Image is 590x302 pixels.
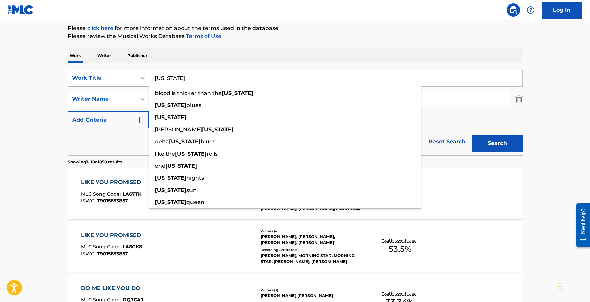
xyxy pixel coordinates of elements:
[155,150,175,157] span: like the
[95,48,113,63] p: Writer
[155,114,186,121] strong: [US_STATE]
[72,74,133,82] div: Work Title
[155,187,186,193] strong: [US_STATE]
[556,270,590,302] iframe: Chat Widget
[261,253,362,265] div: [PERSON_NAME], MORNING STAR, MORNING STAR, [PERSON_NAME], [PERSON_NAME]
[515,91,523,107] img: Delete Criterion
[261,247,362,253] div: Recording Artists ( 19 )
[155,163,165,169] span: one
[558,276,562,297] div: Drag
[68,168,523,219] a: LIKE YOU PROMISEDMLC Song Code:LA67TKISWC:T9015853857Writers (4)[PERSON_NAME], [PERSON_NAME], [PE...
[527,6,535,14] img: help
[81,178,144,187] div: LIKE YOU PROMISED
[507,3,520,17] a: Public Search
[261,229,362,234] div: Writers ( 4 )
[472,135,523,152] button: Search
[186,102,201,108] span: blues
[155,102,186,108] strong: [US_STATE]
[136,116,144,124] img: 9d2ae6d4665cec9f34b9.svg
[81,244,123,250] span: MLC Song Code :
[81,284,144,292] div: DO ME LIKE YOU DO
[201,138,215,145] span: blues
[382,291,418,296] p: Total Known Shares:
[123,244,142,250] span: LA8GK8
[155,175,186,181] strong: [US_STATE]
[155,126,202,133] span: [PERSON_NAME]
[155,199,186,205] strong: [US_STATE]
[68,48,83,63] p: Work
[68,221,523,272] a: LIKE YOU PROMISEDMLC Song Code:LA8GK8ISWC:T9015853857Writers (4)[PERSON_NAME], [PERSON_NAME], [PE...
[261,293,362,299] div: [PERSON_NAME] [PERSON_NAME]
[542,2,582,19] a: Log In
[185,33,221,39] a: Terms of Use
[68,70,523,155] form: Search Form
[81,250,97,257] span: ISWC :
[207,150,218,157] span: rolls
[524,3,537,17] div: Help
[509,6,517,14] img: search
[81,198,97,204] span: ISWC :
[186,175,204,181] span: nights
[125,48,149,63] p: Publisher
[97,250,128,257] span: T9015853857
[186,187,197,193] span: sun
[97,198,128,204] span: T9015853857
[72,95,133,103] div: Writer Name
[87,25,113,31] a: click here
[123,191,141,197] span: LA67TK
[261,288,362,293] div: Writers ( 3 )
[81,231,144,239] div: LIKE YOU PROMISED
[571,198,590,252] iframe: Resource Center
[165,163,197,169] strong: [US_STATE]
[155,138,169,145] span: delta
[8,5,34,15] img: MLC Logo
[68,24,523,32] p: Please for more information about the terms used in the database.
[169,138,201,145] strong: [US_STATE]
[68,159,122,165] p: Showing 1 - 10 of 850 results
[68,32,523,40] p: Please review the Musical Works Database
[81,191,123,197] span: MLC Song Code :
[202,126,234,133] strong: [US_STATE]
[382,238,418,243] p: Total Known Shares:
[155,90,222,96] span: blood is thicker than the
[222,90,253,96] strong: [US_STATE]
[175,150,207,157] strong: [US_STATE]
[186,199,204,205] span: queen
[389,243,411,255] span: 53.5 %
[425,134,469,149] a: Reset Search
[68,111,149,128] button: Add Criteria
[261,234,362,246] div: [PERSON_NAME], [PERSON_NAME], [PERSON_NAME], [PERSON_NAME]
